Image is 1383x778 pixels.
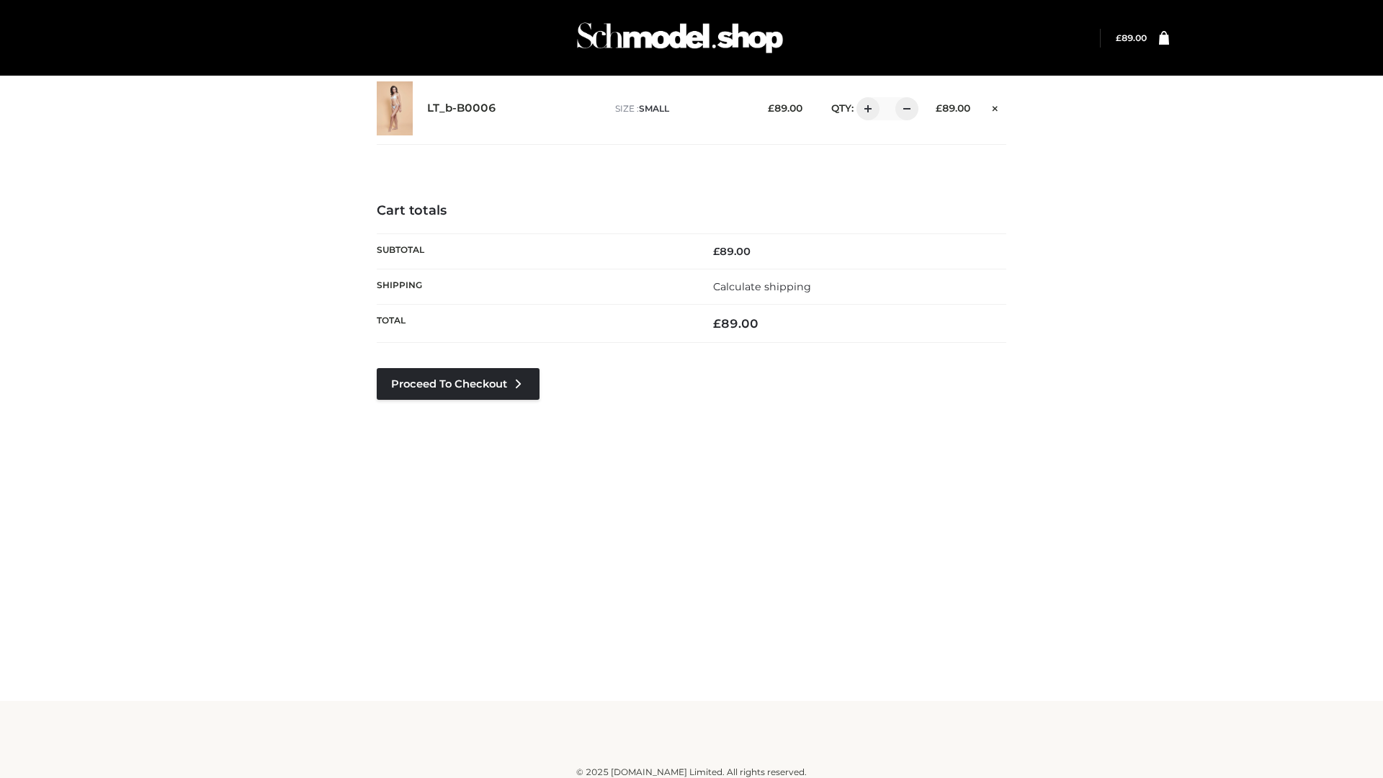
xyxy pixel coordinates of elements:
bdi: 89.00 [713,245,751,258]
a: LT_b-B0006 [427,102,496,115]
span: £ [1116,32,1122,43]
bdi: 89.00 [768,102,802,114]
p: size : [615,102,746,115]
th: Shipping [377,269,691,304]
th: Subtotal [377,233,691,269]
span: £ [713,245,720,258]
th: Total [377,305,691,343]
a: Calculate shipping [713,280,811,293]
span: £ [713,316,721,331]
span: £ [768,102,774,114]
bdi: 89.00 [1116,32,1147,43]
a: Proceed to Checkout [377,368,540,400]
span: £ [936,102,942,114]
div: QTY: [817,97,913,120]
bdi: 89.00 [936,102,970,114]
h4: Cart totals [377,203,1006,219]
bdi: 89.00 [713,316,758,331]
a: £89.00 [1116,32,1147,43]
img: Schmodel Admin 964 [572,9,788,66]
a: Remove this item [985,97,1006,116]
span: SMALL [639,103,669,114]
